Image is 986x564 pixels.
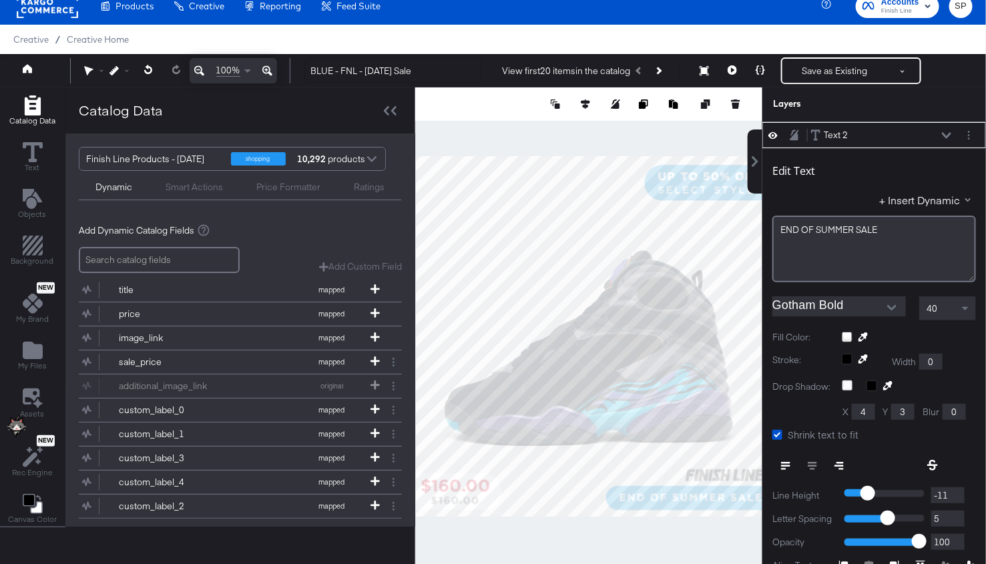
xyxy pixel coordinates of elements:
[119,404,216,416] div: custom_label_0
[79,302,402,326] div: pricemapped
[773,97,909,110] div: Layers
[37,437,55,445] span: New
[669,99,678,109] svg: Paste image
[79,471,402,494] div: custom_label_4mapped
[79,101,163,120] div: Catalog Data
[79,447,385,470] button: custom_label_3mapped
[295,309,368,318] span: mapped
[79,398,385,422] button: custom_label_0mapped
[119,308,216,320] div: price
[79,447,402,470] div: custom_label_3mapped
[354,181,385,194] div: Ratings
[13,384,53,423] button: Assets
[11,186,55,224] button: Add Text
[8,280,57,329] button: NewMy Brand
[296,148,328,170] strong: 10,292
[295,333,368,342] span: mapped
[295,405,368,414] span: mapped
[79,422,385,446] button: custom_label_1mapped
[95,181,132,194] div: Dynamic
[119,284,216,296] div: title
[772,513,834,525] label: Letter Spacing
[842,406,848,418] label: X
[502,65,630,77] div: View first 20 items in the catalog
[295,501,368,511] span: mapped
[11,256,54,266] span: Background
[79,422,402,446] div: custom_label_1mapped
[649,59,668,83] button: Next Product
[772,489,834,502] label: Line Height
[881,6,919,17] span: Finish Line
[25,162,40,173] span: Text
[79,350,385,374] button: sale_pricemapped
[79,374,402,398] div: additional_image_linkoriginal
[79,471,385,494] button: custom_label_4mapped
[882,298,902,318] button: Open
[1,92,63,130] button: Add Rectangle
[13,34,49,45] span: Creative
[296,148,336,170] div: products
[780,224,877,236] span: END OF SUMMER SALE
[824,129,848,142] div: Text 2
[79,326,385,350] button: image_linkmapped
[119,476,216,489] div: custom_label_4
[772,354,832,370] label: Stroke:
[927,302,937,314] span: 40
[8,514,57,525] span: Canvas Color
[119,356,216,368] div: sale_price
[37,284,55,292] span: New
[772,331,832,344] label: Fill Color:
[260,1,301,11] span: Reporting
[782,59,887,83] button: Save as Existing
[12,467,53,478] span: Rec Engine
[79,278,402,302] div: titlemapped
[772,380,832,393] label: Drop Shadow:
[15,139,51,177] button: Text
[639,97,652,111] button: Copy image
[10,338,55,376] button: Add Files
[923,406,939,418] label: Blur
[119,452,216,465] div: custom_label_3
[79,278,385,302] button: titlemapped
[319,260,402,273] button: Add Custom Field
[86,148,221,170] div: Finish Line Products - [DATE]
[49,34,67,45] span: /
[216,64,240,77] span: 100%
[3,233,62,271] button: Add Rectangle
[639,99,648,109] svg: Copy image
[189,1,224,11] span: Creative
[79,350,402,374] div: sale_pricemapped
[79,326,402,350] div: image_linkmapped
[883,406,888,418] label: Y
[892,356,916,368] label: Width
[772,536,834,549] label: Opacity
[295,429,368,439] span: mapped
[810,128,848,142] button: Text 2
[119,500,216,513] div: custom_label_2
[962,128,976,142] button: Layer Options
[79,247,240,273] input: Search catalog fields
[16,314,49,324] span: My Brand
[336,1,381,11] span: Feed Suite
[231,152,286,166] div: shopping
[788,428,858,441] span: Shrink text to fit
[79,224,194,237] span: Add Dynamic Catalog Fields
[79,495,402,518] div: custom_label_2mapped
[18,360,47,371] span: My Files
[21,408,45,419] span: Assets
[295,357,368,366] span: mapped
[79,398,402,422] div: custom_label_0mapped
[119,428,216,441] div: custom_label_1
[295,453,368,463] span: mapped
[19,209,47,220] span: Objects
[4,432,61,482] button: NewRec Engine
[67,34,129,45] a: Creative Home
[115,1,154,11] span: Products
[9,115,55,126] span: Catalog Data
[166,181,223,194] div: Smart Actions
[772,164,815,178] div: Edit Text
[119,332,216,344] div: image_link
[256,181,320,194] div: Price Formatter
